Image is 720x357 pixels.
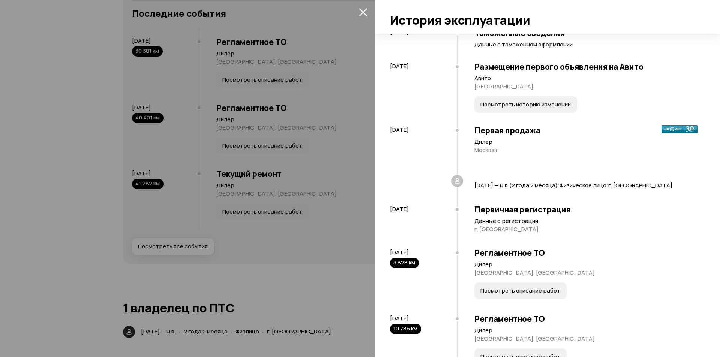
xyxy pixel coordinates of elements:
[390,248,409,256] span: [DATE]
[474,181,558,189] span: [DATE] — н.в. ( 2 года 2 месяца )
[474,217,697,225] p: Данные о регистрации
[608,181,672,189] span: г. [GEOGRAPHIC_DATA]
[474,146,697,154] p: Москва г
[357,6,369,18] button: закрыть
[474,205,697,214] h3: Первичная регистрация
[474,125,697,135] h3: Первая продажа
[390,126,409,134] span: [DATE]
[474,226,697,233] p: г. [GEOGRAPHIC_DATA]
[606,178,608,190] span: ·
[661,125,697,133] img: logo
[474,269,697,276] p: [GEOGRAPHIC_DATA], [GEOGRAPHIC_DATA]
[390,314,409,322] span: [DATE]
[474,28,697,38] h3: Таможенные сведения
[480,101,571,108] span: Посмотреть историю изменений
[474,41,697,48] p: Данные о таможенном оформлении
[474,261,697,268] p: Дилер
[390,258,419,268] div: 3 828 км
[474,335,697,342] p: [GEOGRAPHIC_DATA], [GEOGRAPHIC_DATA]
[474,282,567,299] button: Посмотреть описание работ
[474,138,697,146] p: Дилер
[474,327,697,334] p: Дилер
[474,62,697,72] h3: Размещение первого объявления на Авито
[474,75,697,82] p: Авито
[474,83,697,90] p: [GEOGRAPHIC_DATA]
[474,248,697,258] h3: Регламентное ТО
[390,324,421,334] div: 10 786 км
[390,62,409,70] span: [DATE]
[559,181,606,189] span: Физическое лицо
[390,205,409,213] span: [DATE]
[474,96,577,113] button: Посмотреть историю изменений
[474,314,697,324] h3: Регламентное ТО
[558,178,559,190] span: ·
[480,287,560,294] span: Посмотреть описание работ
